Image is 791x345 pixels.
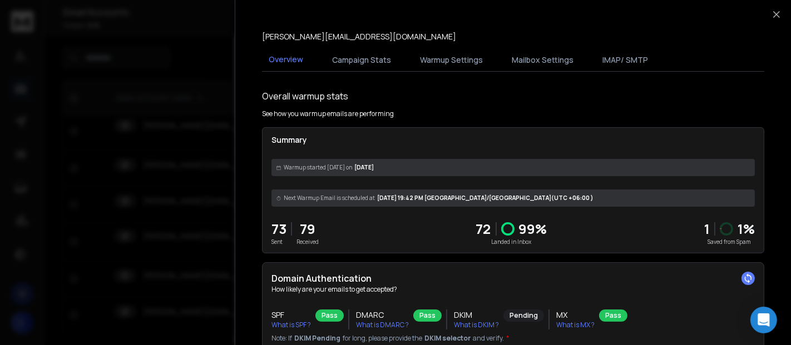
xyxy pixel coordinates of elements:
strong: 1 [704,219,710,238]
button: Campaign Stats [325,48,398,72]
div: Domain Overview [42,66,100,73]
h3: SPF [271,309,311,321]
p: What is SPF ? [271,321,311,329]
h3: MX [556,309,595,321]
div: Pending [503,309,544,322]
p: 99 % [519,220,547,238]
h3: DKIM [454,309,499,321]
div: Pass [413,309,442,322]
p: How likely are your emails to get accepted? [271,285,755,294]
p: Landed in Inbox [476,238,547,246]
div: [DATE] 19:42 PM [GEOGRAPHIC_DATA]/[GEOGRAPHIC_DATA] (UTC +06:00 ) [271,189,755,207]
p: 1 % [738,220,755,238]
div: Keywords by Traffic [123,66,187,73]
h1: Overall warmup stats [262,89,348,103]
img: logo_orange.svg [18,18,27,27]
span: DKIM Pending [294,334,340,343]
p: 72 [476,220,491,238]
p: What is MX ? [556,321,595,329]
span: DKIM selector [424,334,471,343]
p: What is DKIM ? [454,321,499,329]
div: [DATE] [271,159,755,176]
div: v 4.0.25 [31,18,55,27]
p: What is DMARC ? [356,321,409,329]
div: Pass [599,309,627,322]
img: tab_domain_overview_orange.svg [30,64,39,73]
span: Warmup started [DATE] on [284,163,352,172]
span: Next Warmup Email is scheduled at [284,194,375,202]
div: Pass [315,309,344,322]
p: Received [296,238,319,246]
p: 73 [271,220,286,238]
img: website_grey.svg [18,29,27,38]
p: See how you warmup emails are performing [262,109,394,118]
button: Warmup Settings [413,48,490,72]
h3: DMARC [356,309,409,321]
p: Note: If for long, please provide the and verify. [271,334,755,343]
img: tab_keywords_by_traffic_grey.svg [111,64,120,73]
p: [PERSON_NAME][EMAIL_ADDRESS][DOMAIN_NAME] [262,31,456,42]
button: IMAP/ SMTP [596,48,655,72]
p: Sent [271,238,286,246]
p: Summary [271,134,755,146]
p: 79 [296,220,319,238]
button: Mailbox Settings [505,48,580,72]
div: Domain: [URL] [29,29,79,38]
button: Overview [262,47,310,73]
h2: Domain Authentication [271,272,755,285]
p: Saved from Spam [704,238,755,246]
div: Open Intercom Messenger [750,307,777,333]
